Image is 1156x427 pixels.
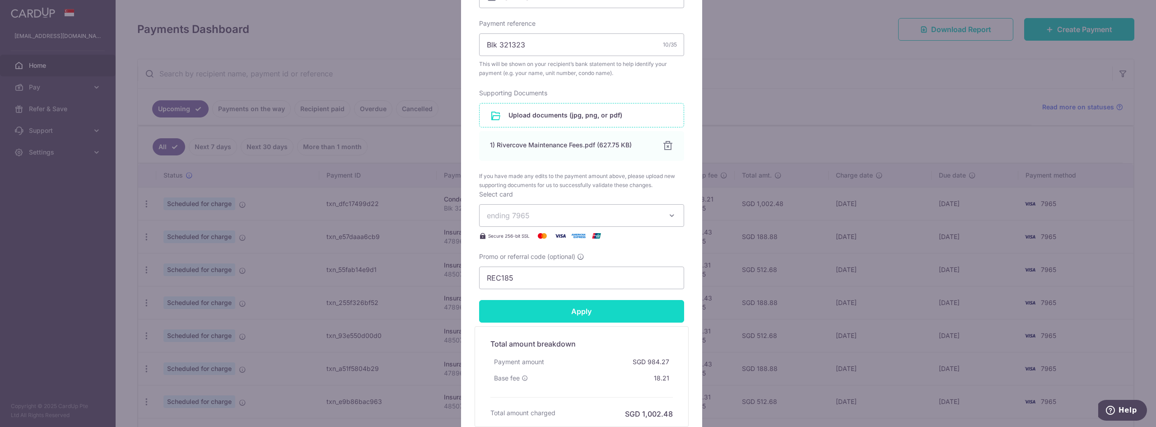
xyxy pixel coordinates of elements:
button: ending 7965 [479,204,684,227]
div: Payment amount [490,354,548,370]
h5: Total amount breakdown [490,338,673,349]
span: ending 7965 [487,211,530,220]
span: Secure 256-bit SSL [488,232,530,239]
span: Base fee [494,374,520,383]
label: Select card [479,190,513,199]
div: Upload documents (jpg, png, or pdf) [479,103,684,127]
div: 1) Rivercove Maintenance Fees.pdf (627.75 KB) [490,141,652,150]
h6: Total amount charged [490,408,555,418]
label: Payment reference [479,19,536,28]
div: 18.21 [650,370,673,386]
img: American Express [569,230,587,241]
div: SGD 984.27 [629,354,673,370]
img: Visa [551,230,569,241]
img: UnionPay [587,230,606,241]
img: Mastercard [533,230,551,241]
span: This will be shown on your recipient’s bank statement to help identify your payment (e.g. your na... [479,60,684,78]
span: Promo or referral code (optional) [479,252,575,261]
input: Apply [479,300,684,323]
label: Supporting Documents [479,89,547,98]
span: If you have made any edits to the payment amount above, please upload new supporting documents fo... [479,172,684,190]
iframe: Opens a widget where you can find more information [1098,400,1147,422]
div: 10/35 [663,40,677,49]
h6: SGD 1,002.48 [625,408,673,419]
